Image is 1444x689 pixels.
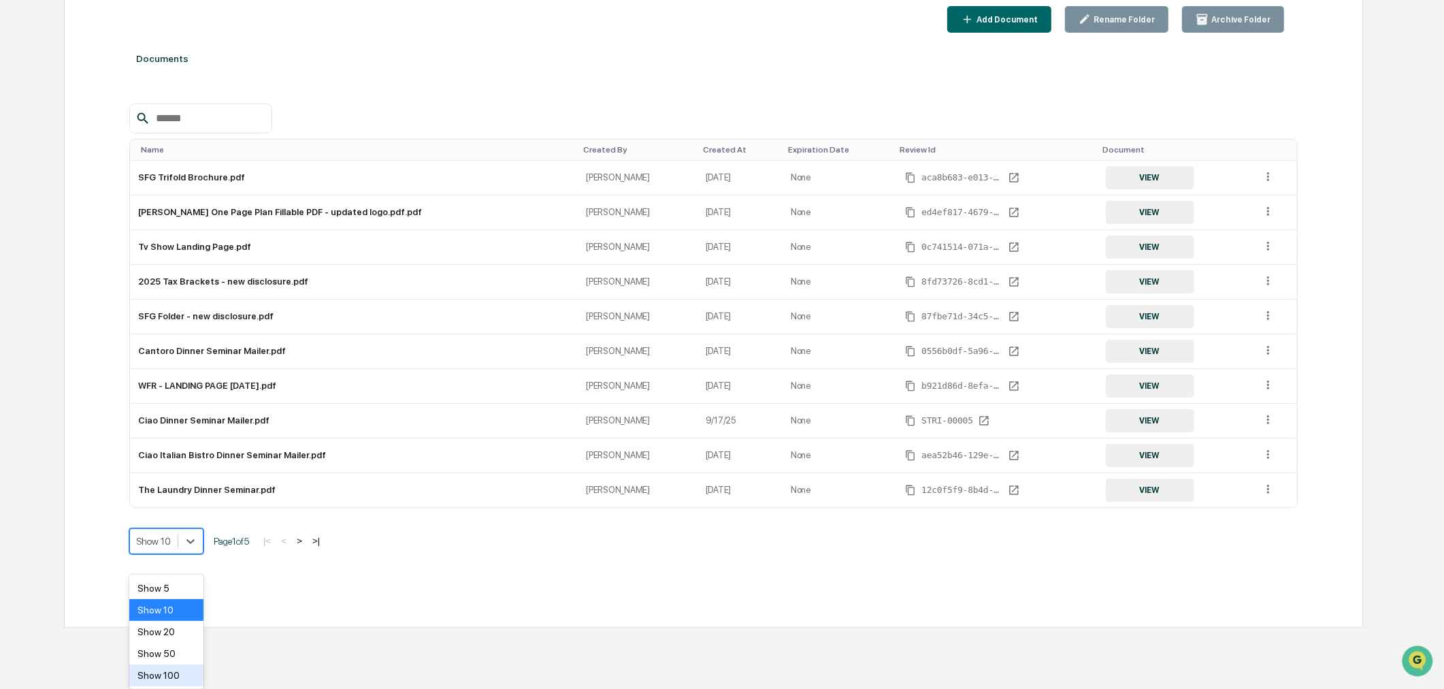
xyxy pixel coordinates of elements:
a: View Review [1006,204,1022,221]
div: Toggle SortBy [788,145,889,155]
a: 🖐️Preclearance [8,253,93,278]
button: Start new chat [231,195,248,212]
td: [PERSON_NAME] [578,334,698,369]
div: 🗄️ [99,260,110,271]
div: Toggle SortBy [1103,145,1249,155]
td: Ciao Dinner Seminar Mailer.pdf [130,404,578,438]
a: View Review [1006,343,1022,359]
button: Copy Id [902,482,919,498]
span: 12c0f5f9-8b4d-4ff0-b769-d00ccb036bbd [921,485,1003,496]
a: Powered byPylon [96,317,165,328]
button: Add Document [947,6,1051,33]
button: Copy Id [902,274,919,290]
span: Pylon [135,318,165,328]
td: [PERSON_NAME] [578,300,698,334]
td: [DATE] [698,300,783,334]
img: Greenboard [14,75,41,102]
div: Start new chat [46,191,223,205]
button: VIEW [1106,444,1194,467]
td: [DATE] [698,161,783,195]
td: Tv Show Landing Page.pdf [130,230,578,265]
p: How can we help? [14,116,248,138]
button: VIEW [1106,340,1194,363]
td: None [783,404,894,438]
button: Copy Id [902,239,919,255]
td: None [783,161,894,195]
button: >| [308,535,324,547]
span: ed4ef817-4679-4f2b-95df-fa4e2f6e843a [921,207,1003,218]
span: 0c741514-071a-4503-835f-812127c0e892 [921,242,1003,253]
button: VIEW [1106,479,1194,502]
button: > [293,535,306,547]
a: View Review [1006,482,1022,498]
td: Ciao Italian Bistro Dinner Seminar Mailer.pdf [130,438,578,473]
div: Toggle SortBy [1264,145,1292,155]
button: Copy Id [902,170,919,186]
div: 🔎 [14,286,24,297]
td: None [783,265,894,300]
td: None [783,300,894,334]
button: Archive Folder [1182,6,1284,33]
span: Attestations [112,259,169,272]
td: [PERSON_NAME] [578,161,698,195]
td: [PERSON_NAME] [578,369,698,404]
button: VIEW [1106,166,1194,189]
button: VIEW [1106,201,1194,224]
td: [PERSON_NAME] [578,473,698,507]
div: Toggle SortBy [703,145,777,155]
td: [DATE] [698,334,783,369]
div: Toggle SortBy [141,145,572,155]
span: 87fbe71d-34c5-415d-8685-058f526b37c7 [921,311,1003,322]
a: View Review [1006,274,1022,290]
div: Show 20 [129,621,203,643]
a: View Review [1006,239,1022,255]
a: 🗄️Attestations [93,253,174,278]
td: None [783,473,894,507]
td: None [783,230,894,265]
td: The Laundry Dinner Seminar.pdf [130,473,578,507]
div: Rename Folder [1091,15,1155,25]
span: Data Lookup [27,285,86,298]
button: |< [259,535,275,547]
a: 🔎Data Lookup [8,279,91,304]
button: VIEW [1106,409,1194,432]
td: [PERSON_NAME] [578,438,698,473]
td: Cantoro Dinner Seminar Mailer.pdf [130,334,578,369]
td: [PERSON_NAME] [578,230,698,265]
td: None [783,369,894,404]
td: SFG Trifold Brochure.pdf [130,161,578,195]
iframe: Open customer support [1400,644,1437,681]
div: 🖐️ [14,260,24,271]
button: Copy Id [902,413,919,429]
div: Toggle SortBy [900,145,1092,155]
td: [DATE] [698,438,783,473]
td: [DATE] [698,473,783,507]
div: Add Document [974,15,1038,25]
div: Show 10 [129,599,203,621]
span: Page 1 of 5 [214,536,249,547]
button: VIEW [1106,305,1194,328]
td: [PERSON_NAME] [578,265,698,300]
td: 2025 Tax Brackets - new disclosure.pdf [130,265,578,300]
button: Copy Id [902,447,919,464]
td: 9/17/25 [698,404,783,438]
td: WFR - LANDING PAGE [DATE].pdf [130,369,578,404]
button: Copy Id [902,308,919,325]
td: SFG Folder - new disclosure.pdf [130,300,578,334]
button: Rename Folder [1065,6,1169,33]
td: None [783,334,894,369]
a: View Review [976,413,992,429]
td: [DATE] [698,230,783,265]
div: Archive Folder [1209,15,1270,25]
button: < [277,535,291,547]
td: None [783,438,894,473]
td: [PERSON_NAME] [578,195,698,230]
a: View Review [1006,170,1022,186]
div: Documents [129,39,1298,78]
span: aea52b46-129e-4d22-ad89-f413a21a5a47 [921,450,1003,461]
div: We're available if you need us! [46,205,172,216]
button: Copy Id [902,378,919,394]
span: b921d86d-8efa-4708-8c57-038841e7a78b [921,381,1003,391]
